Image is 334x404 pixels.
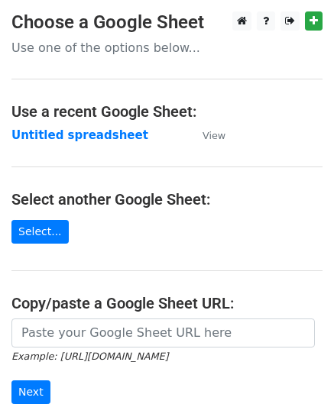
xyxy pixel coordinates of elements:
h4: Copy/paste a Google Sheet URL: [11,294,323,312]
h3: Choose a Google Sheet [11,11,323,34]
a: Untitled spreadsheet [11,128,148,142]
h4: Use a recent Google Sheet: [11,102,323,121]
input: Next [11,380,50,404]
p: Use one of the options below... [11,40,323,56]
small: View [203,130,225,141]
h4: Select another Google Sheet: [11,190,323,208]
input: Paste your Google Sheet URL here [11,318,315,347]
a: Select... [11,220,69,244]
a: View [187,128,225,142]
small: Example: [URL][DOMAIN_NAME] [11,351,168,362]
